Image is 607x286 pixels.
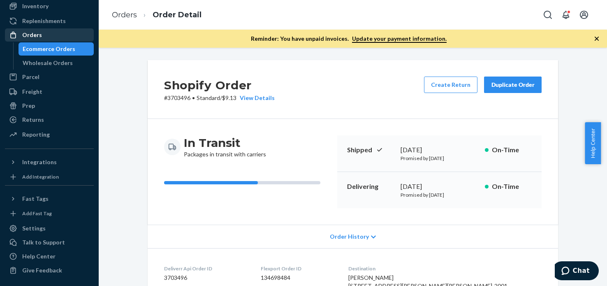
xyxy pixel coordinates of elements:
div: Integrations [22,158,57,166]
div: Talk to Support [22,238,65,246]
a: Reporting [5,128,94,141]
button: Give Feedback [5,264,94,277]
button: Talk to Support [5,236,94,249]
p: Reminder: You have unpaid invoices. [251,35,447,43]
p: # 3703496 / $9.13 [164,94,275,102]
dd: 3703496 [164,274,248,282]
p: Delivering [347,182,394,191]
button: Open Search Box [540,7,556,23]
button: Open account menu [576,7,592,23]
button: View Details [236,94,275,102]
a: Orders [5,28,94,42]
span: Standard [197,94,220,101]
div: Add Fast Tag [22,210,52,217]
div: Help Center [22,252,56,260]
a: Help Center [5,250,94,263]
div: Give Feedback [22,266,62,274]
p: On-Time [492,145,532,155]
span: Order History [330,233,369,241]
div: Replenishments [22,17,66,25]
dd: 134698484 [261,274,336,282]
div: Reporting [22,130,50,139]
a: Order Detail [153,10,202,19]
button: Help Center [585,122,601,164]
a: Freight [5,85,94,98]
button: Open notifications [558,7,574,23]
div: Ecommerce Orders [23,45,75,53]
h3: In Transit [184,135,266,150]
p: Promised by [DATE] [401,155,478,162]
div: Inventory [22,2,49,10]
div: Settings [22,224,46,233]
a: Orders [112,10,137,19]
h2: Shopify Order [164,77,275,94]
dt: Deliverr Api Order ID [164,265,248,272]
a: Returns [5,113,94,126]
div: [DATE] [401,182,478,191]
div: Fast Tags [22,195,49,203]
a: Settings [5,222,94,235]
div: Prep [22,102,35,110]
button: Duplicate Order [484,77,542,93]
a: Add Integration [5,172,94,182]
a: Update your payment information. [352,35,447,43]
a: Ecommerce Orders [19,42,94,56]
iframe: Opens a widget where you can chat to one of our agents [555,261,599,282]
a: Prep [5,99,94,112]
div: [DATE] [401,145,478,155]
a: Replenishments [5,14,94,28]
p: Shipped [347,145,394,155]
a: Wholesale Orders [19,56,94,70]
div: Parcel [22,73,39,81]
p: On-Time [492,182,532,191]
span: • [192,94,195,101]
dt: Destination [348,265,542,272]
a: Parcel [5,70,94,84]
div: Freight [22,88,42,96]
dt: Flexport Order ID [261,265,336,272]
button: Fast Tags [5,192,94,205]
div: Returns [22,116,44,124]
ol: breadcrumbs [105,3,208,27]
div: Wholesale Orders [23,59,73,67]
div: Add Integration [22,173,59,180]
p: Promised by [DATE] [401,191,478,198]
button: Integrations [5,156,94,169]
div: Packages in transit with carriers [184,135,266,158]
a: Add Fast Tag [5,209,94,219]
div: Orders [22,31,42,39]
div: Duplicate Order [491,81,535,89]
button: Create Return [424,77,477,93]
